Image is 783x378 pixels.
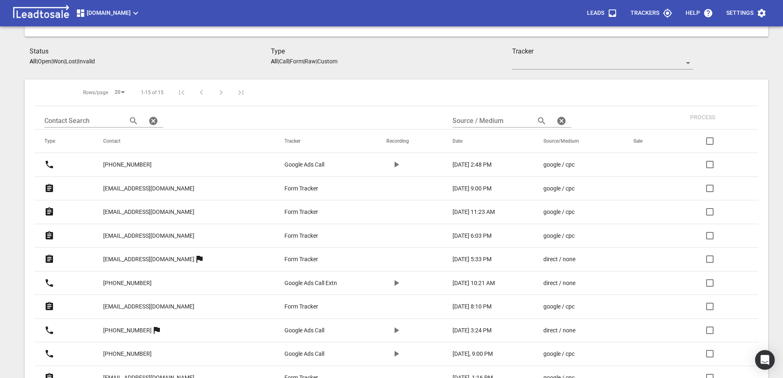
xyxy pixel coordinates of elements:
[543,279,575,288] p: direct / none
[103,208,194,216] p: [EMAIL_ADDRESS][DOMAIN_NAME]
[284,350,324,358] p: Google Ads Call
[44,325,54,335] svg: Call
[543,184,575,193] p: google / cpc
[543,208,575,216] p: google / cpc
[543,184,601,193] a: google / cpc
[83,89,108,96] span: Rows/page
[53,58,64,65] p: Won
[453,184,492,193] p: [DATE] 9:00 PM
[284,255,353,264] a: Form Tracker
[284,302,353,311] a: Form Tracker
[284,279,337,288] p: Google Ads Call Extn
[543,326,601,335] a: direct / none
[543,326,575,335] p: direct / none
[284,350,353,358] a: Google Ads Call
[279,58,289,65] p: Call
[303,58,305,65] span: |
[284,160,353,169] a: Google Ads Call
[284,232,353,240] a: Form Tracker
[38,58,51,65] p: Open
[453,326,510,335] a: [DATE] 3:24 PM
[453,302,510,311] a: [DATE] 8:10 PM
[44,254,54,264] svg: Form
[305,58,316,65] p: Raw
[453,279,510,288] a: [DATE] 10:21 AM
[543,160,575,169] p: google / cpc
[534,130,624,153] th: Source/Medium
[686,9,700,17] p: Help
[316,58,317,65] span: |
[284,302,318,311] p: Form Tracker
[44,278,54,288] svg: Call
[77,58,78,65] span: |
[543,232,601,240] a: google / cpc
[30,58,37,65] aside: All
[512,46,693,56] h3: Tracker
[284,255,318,264] p: Form Tracker
[543,255,575,264] p: direct / none
[453,279,495,288] p: [DATE] 10:21 AM
[278,58,279,65] span: |
[289,58,290,65] span: |
[587,9,604,17] p: Leads
[453,350,493,358] p: [DATE], 9:00 PM
[284,184,353,193] a: Form Tracker
[453,255,492,264] p: [DATE] 5:33 PM
[103,226,194,246] a: [EMAIL_ADDRESS][DOMAIN_NAME]
[284,232,318,240] p: Form Tracker
[726,9,753,17] p: Settings
[44,207,54,217] svg: Form
[103,279,152,288] p: [PHONE_NUMBER]
[64,58,65,65] span: |
[103,255,194,264] p: [EMAIL_ADDRESS][DOMAIN_NAME]
[65,58,77,65] p: Lost
[543,255,601,264] a: direct / none
[93,130,275,153] th: Contact
[76,8,141,18] span: [DOMAIN_NAME]
[453,350,510,358] a: [DATE], 9:00 PM
[543,302,575,311] p: google / cpc
[317,58,337,65] p: Custom
[103,179,194,199] a: [EMAIL_ADDRESS][DOMAIN_NAME]
[284,160,324,169] p: Google Ads Call
[284,208,353,216] a: Form Tracker
[290,58,303,65] p: Form
[453,208,510,216] a: [DATE] 11:23 AM
[284,184,318,193] p: Form Tracker
[111,87,128,98] div: 20
[453,184,510,193] a: [DATE] 9:00 PM
[51,58,53,65] span: |
[103,249,194,269] a: [EMAIL_ADDRESS][DOMAIN_NAME]
[103,232,194,240] p: [EMAIL_ADDRESS][DOMAIN_NAME]
[103,297,194,317] a: [EMAIL_ADDRESS][DOMAIN_NAME]
[194,254,204,264] svg: More than one lead from this user
[103,160,152,169] p: [PHONE_NUMBER]
[543,208,601,216] a: google / cpc
[543,160,601,169] a: google / cpc
[10,5,72,21] img: logo
[103,326,152,335] p: [PHONE_NUMBER]
[453,160,510,169] a: [DATE] 2:48 PM
[103,302,194,311] p: [EMAIL_ADDRESS][DOMAIN_NAME]
[103,273,152,293] a: [PHONE_NUMBER]
[271,58,278,65] aside: All
[624,130,674,153] th: Sale
[35,130,93,153] th: Type
[103,155,152,175] a: [PHONE_NUMBER]
[453,326,492,335] p: [DATE] 3:24 PM
[443,130,534,153] th: Date
[152,325,162,335] svg: More than one lead from this user
[284,208,318,216] p: Form Tracker
[453,232,510,240] a: [DATE] 6:03 PM
[44,231,54,241] svg: Form
[284,326,353,335] a: Google Ads Call
[453,160,492,169] p: [DATE] 2:48 PM
[453,302,492,311] p: [DATE] 8:10 PM
[376,130,443,153] th: Recording
[103,320,152,341] a: [PHONE_NUMBER]
[271,46,512,56] h3: Type
[103,350,152,358] p: [PHONE_NUMBER]
[631,9,659,17] p: Trackers
[543,302,601,311] a: google / cpc
[275,130,376,153] th: Tracker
